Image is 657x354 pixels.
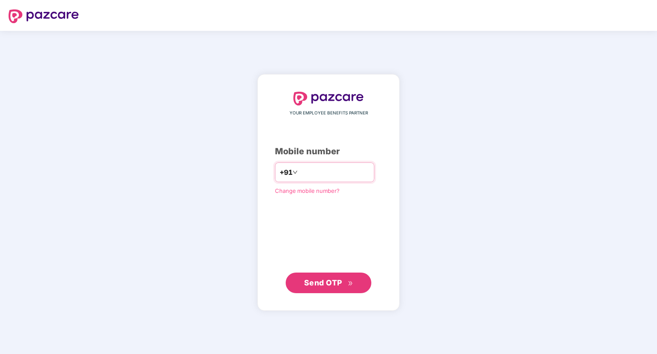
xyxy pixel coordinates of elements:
[293,92,364,105] img: logo
[290,110,368,117] span: YOUR EMPLOYEE BENEFITS PARTNER
[9,9,79,23] img: logo
[275,187,340,194] a: Change mobile number?
[275,145,382,158] div: Mobile number
[286,273,371,293] button: Send OTPdouble-right
[293,170,298,175] span: down
[280,167,293,178] span: +91
[348,281,353,286] span: double-right
[304,278,342,287] span: Send OTP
